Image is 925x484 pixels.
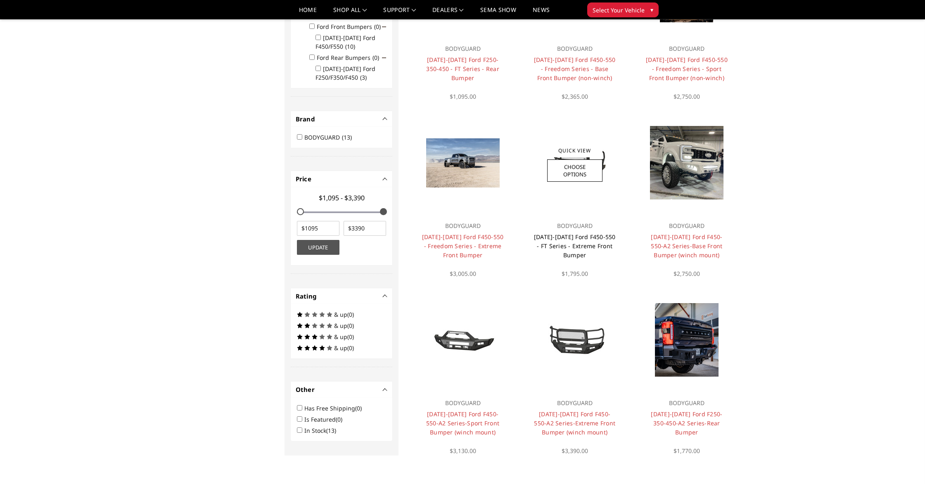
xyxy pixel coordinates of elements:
p: BODYGUARD [421,221,504,231]
a: Home [299,7,317,19]
a: Dealers [432,7,464,19]
p: BODYGUARD [645,44,728,54]
p: BODYGUARD [421,44,504,54]
span: $1,095.00 [450,93,476,100]
a: SEMA Show [480,7,516,19]
label: Is Featured [304,415,347,423]
label: In Stock [304,427,341,434]
span: (0) [347,344,354,352]
h4: Brand [296,114,388,124]
span: $2,750.00 [674,93,700,100]
h4: Rating [296,292,388,301]
a: Choose Options [547,159,602,182]
span: (13) [342,133,352,141]
span: $1,770.00 [674,447,700,455]
a: [DATE]-[DATE] Ford F250-350-450-A2 Series-Rear Bumper [651,410,722,436]
span: (0) [374,23,381,31]
button: Update [297,240,339,255]
input: $3390 [344,221,386,236]
label: Ford Rear Bumpers [317,54,384,62]
span: $1,795.00 [562,270,588,278]
h4: Price [296,174,388,184]
a: Support [383,7,416,19]
button: - [383,117,387,121]
span: $2,365.00 [562,93,588,100]
span: & up [334,333,347,341]
span: $3,005.00 [450,270,476,278]
a: [DATE]-[DATE] Ford F450-550 - Freedom Series - Sport Front Bumper (non-winch) [646,56,728,82]
a: [DATE]-[DATE] Ford F450-550-A2 Series-Base Front Bumper (winch mount) [651,233,722,259]
p: BODYGUARD [533,398,616,408]
a: [DATE]-[DATE] Ford F450-550-A2 Series-Extreme Front Bumper (winch mount) [534,410,615,436]
span: & up [334,311,347,318]
button: - [383,177,387,181]
label: [DATE]-[DATE] Ford F450/F550 [315,34,375,50]
span: (10) [345,43,355,50]
a: [DATE]-[DATE] Ford F450-550 - Freedom Series - Extreme Front Bumper [422,233,504,259]
p: BODYGUARD [533,44,616,54]
label: Has Free Shipping [304,404,367,412]
p: BODYGUARD [645,398,728,408]
span: ▾ [650,5,653,14]
input: $1095 [297,221,339,236]
span: (13) [326,427,336,434]
span: $2,750.00 [674,270,700,278]
a: [DATE]-[DATE] Ford F450-550 - FT Series - Extreme Front Bumper [534,233,616,259]
span: (0) [347,333,354,341]
span: $3,390.00 [562,447,588,455]
span: Click to show/hide children [382,25,386,29]
label: Ford Front Bumpers [317,23,386,31]
p: BODYGUARD [645,221,728,231]
span: (0) [372,54,379,62]
span: & up [334,344,347,352]
span: (0) [355,404,362,412]
label: [DATE]-[DATE] Ford F250/F350/F450 [315,65,375,81]
a: Quick View [547,144,602,157]
a: [DATE]-[DATE] Ford F450-550 - Freedom Series - Base Front Bumper (non-winch) [534,56,616,82]
button: - [383,294,387,298]
span: Select Your Vehicle [593,6,645,14]
span: (0) [336,415,342,423]
label: BODYGUARD [304,133,357,141]
span: & up [334,322,347,330]
p: BODYGUARD [533,221,616,231]
a: shop all [333,7,367,19]
span: (0) [347,322,354,330]
span: Click to show/hide children [382,56,386,60]
span: (0) [347,311,354,318]
a: [DATE]-[DATE] Ford F450-550-A2 Series-Sport Front Bumper (winch mount) [426,410,499,436]
span: (3) [360,74,367,81]
p: BODYGUARD [421,398,504,408]
a: [DATE]-[DATE] Ford F250-350-450 - FT Series - Rear Bumper [426,56,499,82]
h4: Other [296,385,388,394]
button: Select Your Vehicle [587,2,659,17]
button: - [383,387,387,391]
a: News [533,7,550,19]
span: $3,130.00 [450,447,476,455]
iframe: Chat Widget [884,444,925,484]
